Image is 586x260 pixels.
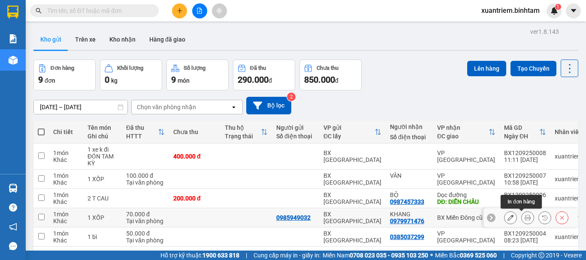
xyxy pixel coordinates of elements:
div: 1 XỐP [88,176,118,182]
div: 1 XỐP [88,214,118,221]
button: Hàng đã giao [142,29,192,50]
button: Kho gửi [33,29,68,50]
button: Số lượng9món [166,60,229,90]
div: 0985949032 [276,214,311,221]
div: In đơn hàng [501,195,542,209]
div: BỘ [390,191,429,198]
span: copyright [538,252,544,258]
div: BX [GEOGRAPHIC_DATA] [323,149,381,163]
button: Đơn hàng9đơn [33,60,96,90]
div: 70.000 đ [126,211,165,218]
span: Gửi: [3,49,16,57]
span: 0 [105,75,109,85]
div: Khác [53,198,79,205]
div: Khác [53,218,79,224]
div: Sửa đơn hàng [504,211,517,224]
div: 1 món [53,149,79,156]
strong: CÔNG TY CP BÌNH TÂM [30,5,116,29]
th: Toggle SortBy [500,121,550,143]
button: file-add [192,3,207,18]
div: 08:23 [DATE] [504,237,546,244]
div: BX Miền Đông cũ [437,214,495,221]
div: ĐC lấy [323,133,375,140]
span: 9 [38,75,43,85]
div: VP [GEOGRAPHIC_DATA] [437,172,495,186]
div: Chưa thu [173,129,216,135]
img: icon-new-feature [550,7,558,15]
div: 0385037299 [390,233,424,240]
span: BX Quảng Ngãi ĐT: [30,30,120,46]
strong: 0369 525 060 [460,252,497,259]
div: Đã thu [250,65,266,71]
div: VP gửi [323,124,375,131]
button: Bộ lọc [246,97,291,114]
span: 850.000 [304,75,335,85]
div: Mã GD [504,124,539,131]
div: 10:58 [DATE] [504,179,546,186]
div: Dọc đường [437,191,495,198]
div: Dọc đường [437,249,495,256]
img: warehouse-icon [9,56,18,65]
span: Cung cấp máy in - giấy in: [254,251,320,260]
div: VP [GEOGRAPHIC_DATA] [437,149,495,163]
button: Chưa thu850.000đ [299,60,362,90]
div: Chi tiết [53,129,79,135]
div: BX [GEOGRAPHIC_DATA] [323,172,381,186]
span: plus [177,8,183,14]
div: 1 món [53,191,79,198]
div: Số điện thoại [276,133,315,140]
div: Khác [53,237,79,244]
div: Số điện thoại [390,134,429,140]
div: 400.000 đ [173,153,216,160]
th: Toggle SortBy [122,121,169,143]
div: Người nhận [390,123,429,130]
input: Tìm tên, số ĐT hoặc mã đơn [47,6,148,15]
span: 1 [556,4,559,10]
div: Chưa thu [317,65,338,71]
div: Đã thu [126,124,158,131]
span: đ [269,77,272,84]
div: Người gửi [276,124,315,131]
th: Toggle SortBy [319,121,386,143]
span: notification [9,223,17,231]
span: Miền Nam [323,251,428,260]
button: plus [172,3,187,18]
div: BX [GEOGRAPHIC_DATA] [323,230,381,244]
div: Khối lượng [117,65,143,71]
div: BX [GEOGRAPHIC_DATA] [323,191,381,205]
th: Toggle SortBy [221,121,272,143]
img: logo-vxr [7,6,18,18]
span: 0985949032 [3,57,42,66]
svg: open [230,104,237,111]
div: Ghi chú [88,133,118,140]
span: | [246,251,247,260]
button: Trên xe [68,29,103,50]
div: BX1209250006 [504,191,546,198]
span: search [36,8,42,14]
div: Đơn hàng [51,65,74,71]
span: Miền Bắc [435,251,497,260]
div: 2 T CAU [88,195,118,202]
img: solution-icon [9,34,18,43]
input: Select a date range. [34,100,127,114]
div: BX1209250004 [504,230,546,237]
div: VÂN [390,172,429,179]
button: Đã thu290.000đ [233,60,295,90]
img: warehouse-icon [9,184,18,193]
button: Khối lượng0kg [100,60,162,90]
div: Số lượng [184,65,205,71]
div: Thu hộ [225,124,261,131]
div: VP [GEOGRAPHIC_DATA] [437,230,495,244]
div: ver 1.8.143 [530,27,559,36]
div: Tại văn phòng [126,218,165,224]
div: 1 món [53,172,79,179]
span: file-add [196,8,202,14]
div: 1 xe k đi ĐÓN TAM KỲ [88,146,118,167]
span: | [503,251,504,260]
div: Tại văn phòng [126,237,165,244]
div: Trạng thái [225,133,261,140]
div: 1 món [53,211,79,218]
img: logo [3,6,29,45]
span: đ [335,77,338,84]
span: 0941 78 2525 [30,30,120,46]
